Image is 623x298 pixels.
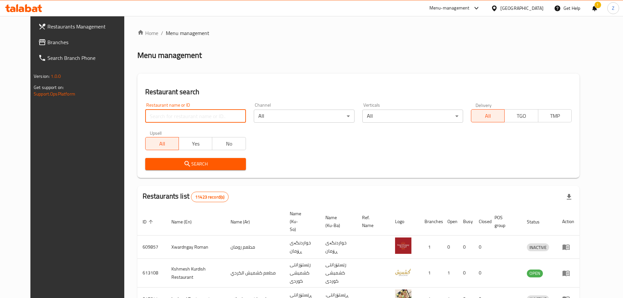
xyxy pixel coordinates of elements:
[458,208,474,236] th: Busy
[474,111,502,121] span: All
[561,189,577,205] div: Export file
[137,50,202,61] h2: Menu management
[419,208,442,236] th: Branches
[171,218,200,226] span: Name (En)
[51,72,61,80] span: 1.0.0
[612,5,614,12] span: Z
[541,111,569,121] span: TMP
[285,259,320,288] td: رێستۆرانتی کشمیشى كوردى
[191,194,228,200] span: 11423 record(s)
[33,34,134,50] a: Branches
[215,139,243,149] span: No
[458,236,474,259] td: 0
[474,208,489,236] th: Closed
[150,160,241,168] span: Search
[179,137,212,150] button: Yes
[34,72,50,80] span: Version:
[562,269,574,277] div: Menu
[148,139,176,149] span: All
[362,214,382,229] span: Ref. Name
[182,139,210,149] span: Yes
[166,236,225,259] td: Xwardngay Roman
[137,29,158,37] a: Home
[143,218,155,226] span: ID
[145,110,246,123] input: Search for restaurant name or ID..
[557,208,580,236] th: Action
[562,243,574,251] div: Menu
[34,83,64,92] span: Get support on:
[137,259,166,288] td: 613108
[191,192,229,202] div: Total records count
[325,214,349,229] span: Name (Ku-Ba)
[429,4,470,12] div: Menu-management
[527,244,549,251] span: INACTIVE
[285,236,320,259] td: خواردنگەی ڕۆمان
[419,259,442,288] td: 1
[471,109,505,122] button: All
[442,259,458,288] td: 1
[320,236,357,259] td: خواردنگەی ڕۆمان
[538,109,572,122] button: TMP
[504,109,538,122] button: TGO
[137,29,580,37] nav: breadcrumb
[143,191,229,202] h2: Restaurants list
[166,259,225,288] td: Kshmesh Kurdish Restaurant
[150,131,162,135] label: Upsell
[458,259,474,288] td: 0
[476,103,492,107] label: Delivery
[34,90,75,98] a: Support.OpsPlatform
[145,87,572,97] h2: Restaurant search
[47,23,129,30] span: Restaurants Management
[442,236,458,259] td: 0
[47,54,129,62] span: Search Branch Phone
[527,218,548,226] span: Status
[362,110,463,123] div: All
[390,208,419,236] th: Logo
[527,243,549,251] div: INACTIVE
[474,259,489,288] td: 0
[161,29,163,37] li: /
[225,236,285,259] td: مطعم رومان
[500,5,544,12] div: [GEOGRAPHIC_DATA]
[47,38,129,46] span: Branches
[225,259,285,288] td: مطعم كشميش الكردي
[145,158,246,170] button: Search
[290,210,312,233] span: Name (Ku-So)
[507,111,535,121] span: TGO
[419,236,442,259] td: 1
[33,19,134,34] a: Restaurants Management
[145,137,179,150] button: All
[212,137,246,150] button: No
[442,208,458,236] th: Open
[395,264,411,280] img: Kshmesh Kurdish Restaurant
[527,270,543,277] span: OPEN
[231,218,258,226] span: Name (Ar)
[320,259,357,288] td: رێستۆرانتی کشمیشى كوردى
[395,237,411,254] img: Xwardngay Roman
[494,214,514,229] span: POS group
[33,50,134,66] a: Search Branch Phone
[254,110,355,123] div: All
[474,236,489,259] td: 0
[137,236,166,259] td: 609857
[166,29,209,37] span: Menu management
